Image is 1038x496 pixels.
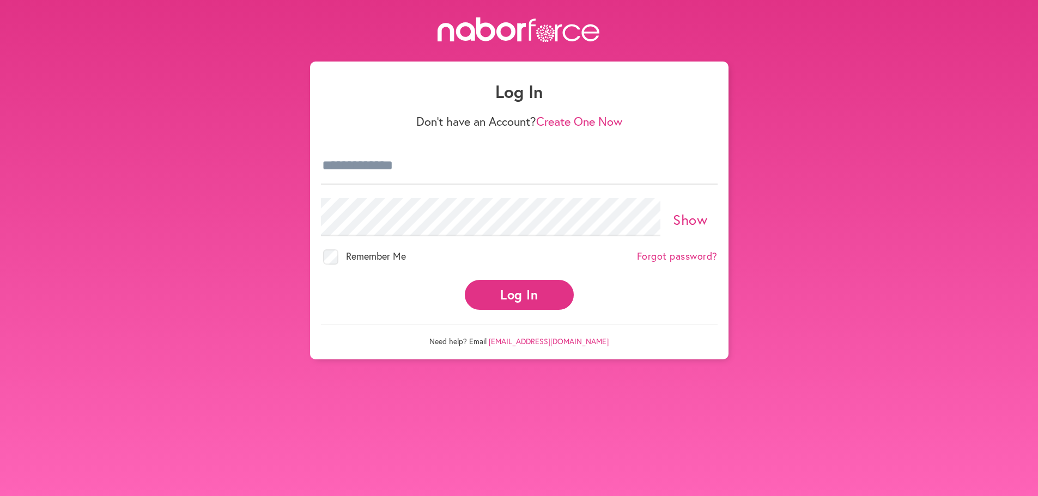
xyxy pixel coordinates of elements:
p: Don't have an Account? [321,114,718,128]
button: Log In [465,280,574,310]
h1: Log In [321,81,718,102]
span: Remember Me [346,249,406,262]
a: [EMAIL_ADDRESS][DOMAIN_NAME] [489,336,609,346]
p: Need help? Email [321,324,718,346]
a: Create One Now [536,113,622,129]
a: Show [673,210,707,229]
a: Forgot password? [637,250,718,262]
